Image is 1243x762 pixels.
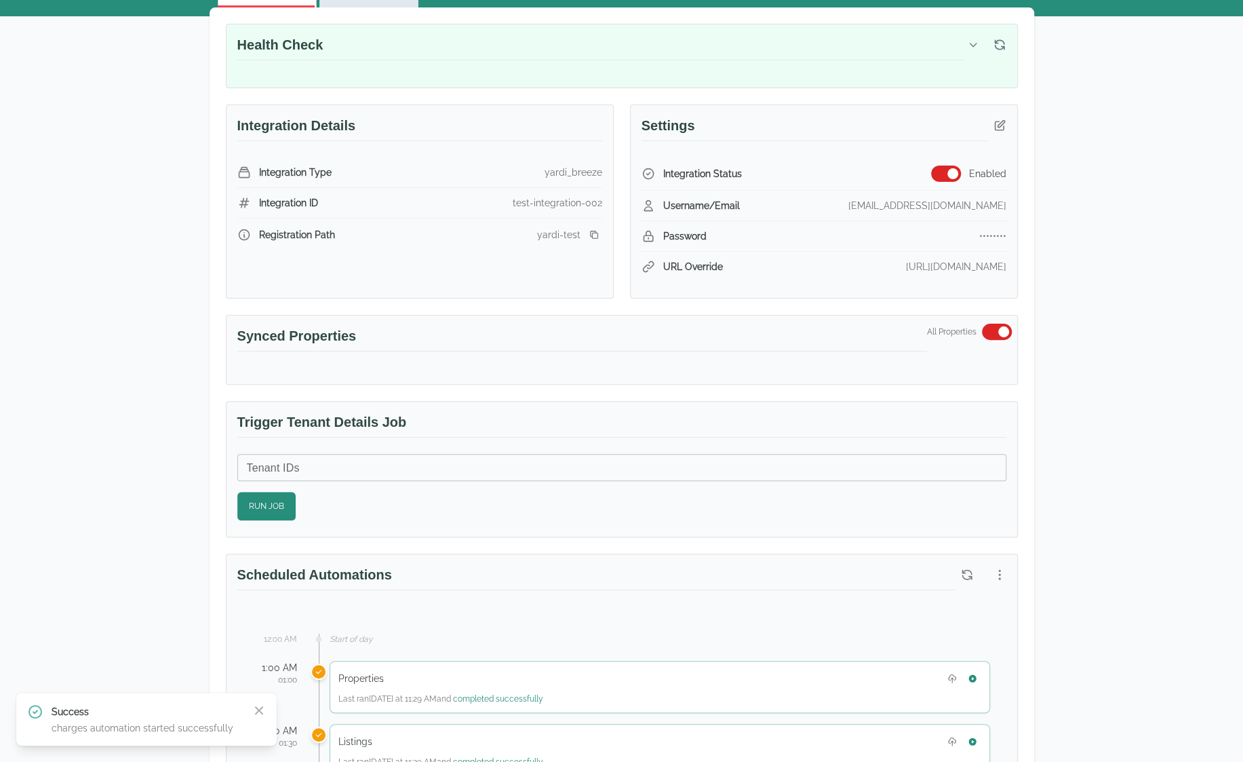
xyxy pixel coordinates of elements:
[955,563,979,587] button: Refresh scheduled automations
[943,670,961,687] button: Upload Properties file
[987,563,1012,587] button: More options
[259,196,318,210] span: Integration ID
[663,199,740,212] span: Username/Email
[237,492,296,520] button: Run Job
[254,674,297,685] div: 01:00
[254,661,297,674] div: 1:00 AM
[52,705,241,719] p: Success
[969,167,1006,180] span: Enabled
[52,721,241,735] p: charges automation started successfully
[254,634,297,645] div: 12:00 AM
[848,199,1006,212] div: [EMAIL_ADDRESS][DOMAIN_NAME]
[663,167,742,180] span: Integration Status
[663,260,723,273] span: URL Override
[979,229,1006,243] div: ••••••••
[311,664,327,680] div: Properties was scheduled for 1:00 AM but ran at a different time (actual run: Today at 11:29 AM)
[987,33,1012,57] button: Refresh health check
[943,733,961,750] button: Upload Listings file
[513,196,602,210] div: test-integration-002
[311,727,327,743] div: Listings was scheduled for 1:30 AM but ran at a different time (actual run: Today at 11:29 AM)
[642,116,987,141] h3: Settings
[927,326,976,337] span: All Properties
[453,694,543,704] span: completed successfully
[338,694,543,704] span: Last ran [DATE] at 11:29 AM and
[259,166,332,179] span: Integration Type
[338,672,384,685] h5: Properties
[330,634,990,645] div: Start of day
[906,260,1006,273] div: [URL][DOMAIN_NAME]
[964,733,981,750] button: Run Listings now
[237,565,955,590] h3: Scheduled Automations
[586,227,602,243] button: Copy registration link
[545,166,602,179] div: yardi_breeze
[663,229,707,243] span: Password
[964,670,981,687] button: Run Properties now
[537,228,580,242] div: yardi-test
[237,326,927,351] h3: Synced Properties
[259,228,335,242] span: Registration Path
[338,735,372,748] h5: Listings
[987,113,1012,138] button: Edit integration credentials
[237,116,602,141] h3: Integration Details
[982,324,1012,340] button: Switch to select specific properties
[237,35,964,60] h3: Health Check
[237,413,1006,438] h3: Trigger Tenant Details Job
